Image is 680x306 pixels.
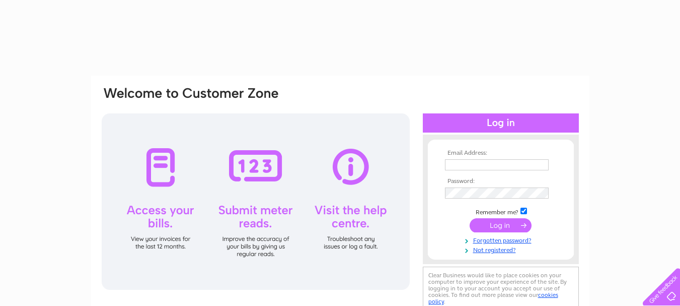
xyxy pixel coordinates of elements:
[470,218,532,232] input: Submit
[442,178,559,185] th: Password:
[445,235,559,244] a: Forgotten password?
[442,206,559,216] td: Remember me?
[428,291,558,305] a: cookies policy
[442,150,559,157] th: Email Address:
[445,244,559,254] a: Not registered?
